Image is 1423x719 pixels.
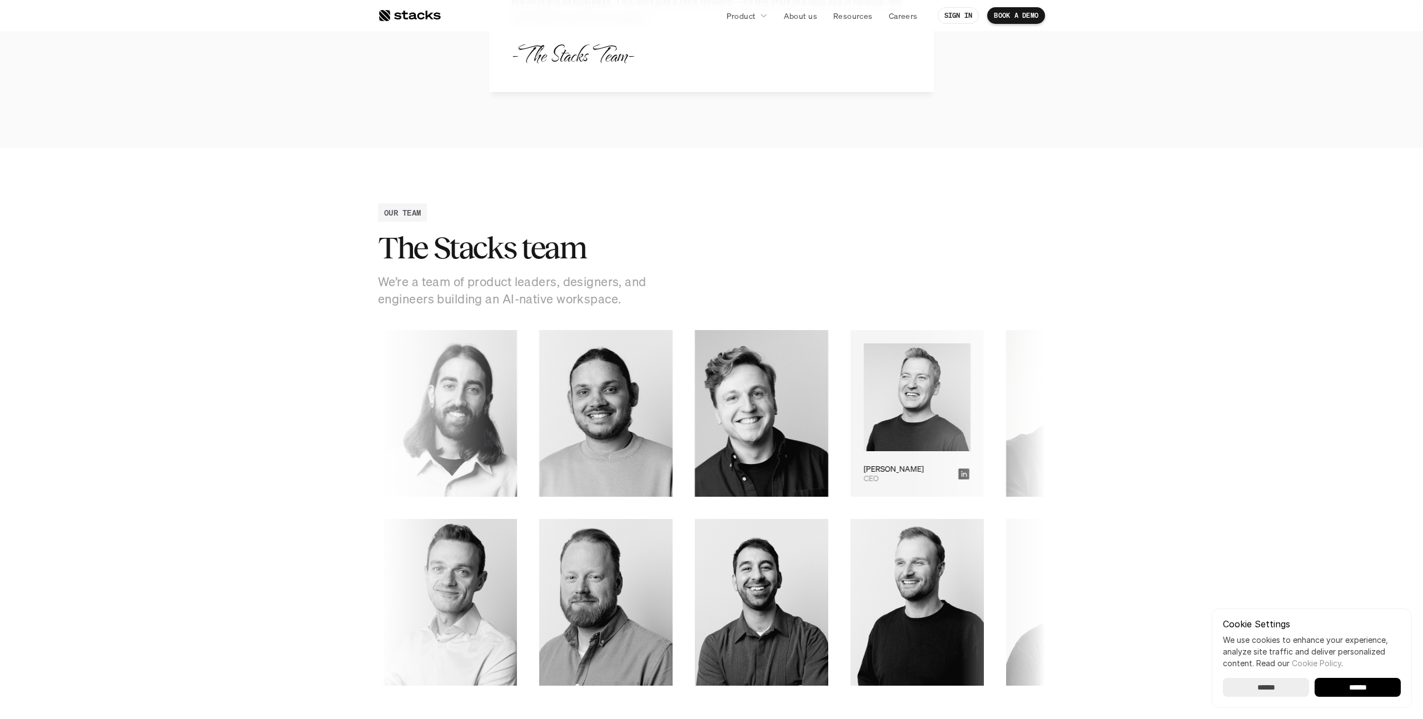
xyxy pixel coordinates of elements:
[861,465,921,474] p: [PERSON_NAME]
[987,7,1045,24] a: BOOK A DEMO
[1292,658,1341,668] a: Cookie Policy
[378,273,656,308] p: We’re a team of product leaders, designers, and engineers building an AI-native workspace.
[944,12,973,19] p: SIGN IN
[994,12,1038,19] p: BOOK A DEMO
[1223,620,1401,628] p: Cookie Settings
[777,6,824,26] a: About us
[378,231,711,265] h2: The Stacks team
[384,207,421,218] h2: OUR TEAM
[1256,658,1343,668] span: Read our .
[861,474,876,483] p: CEO
[827,6,879,26] a: Resources
[784,10,817,22] p: About us
[882,6,924,26] a: Careers
[511,39,634,69] p: -The Stacks Team-
[889,10,918,22] p: Careers
[1223,634,1401,669] p: We use cookies to enhance your experience, analyze site traffic and deliver personalized content.
[727,10,756,22] p: Product
[938,7,979,24] a: SIGN IN
[833,10,873,22] p: Resources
